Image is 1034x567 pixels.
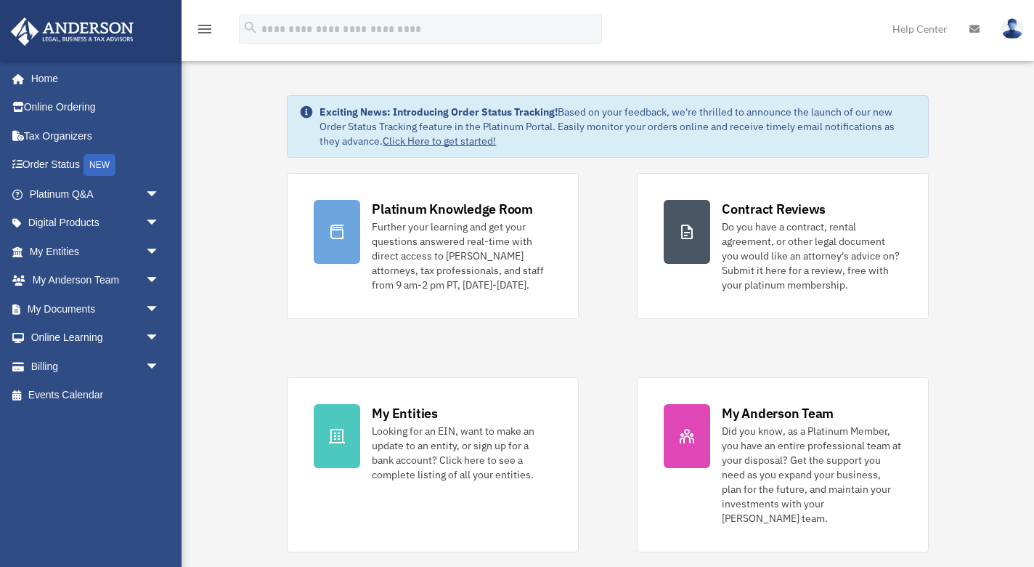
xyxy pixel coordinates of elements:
a: My Anderson Teamarrow_drop_down [10,266,182,295]
img: Anderson Advisors Platinum Portal [7,17,138,46]
div: Did you know, as a Platinum Member, you have an entire professional team at your disposal? Get th... [722,424,902,526]
div: Further your learning and get your questions answered real-time with direct access to [PERSON_NAM... [372,220,552,292]
div: My Anderson Team [722,404,834,422]
a: My Entities Looking for an EIN, want to make an update to an entity, or sign up for a bank accoun... [287,377,579,552]
span: arrow_drop_down [145,180,174,209]
a: Online Learningarrow_drop_down [10,323,182,353]
span: arrow_drop_down [145,266,174,296]
a: Billingarrow_drop_down [10,352,182,381]
img: User Pic [1001,18,1023,39]
div: Looking for an EIN, want to make an update to an entity, or sign up for a bank account? Click her... [372,424,552,482]
div: Contract Reviews [722,200,826,218]
a: Click Here to get started! [383,134,496,148]
span: arrow_drop_down [145,237,174,267]
span: arrow_drop_down [145,323,174,353]
a: Order StatusNEW [10,150,182,180]
i: search [243,20,258,36]
a: menu [196,25,213,38]
a: Online Ordering [10,93,182,122]
span: arrow_drop_down [145,294,174,324]
a: My Entitiesarrow_drop_down [10,237,182,266]
a: Digital Productsarrow_drop_down [10,209,182,238]
div: Based on your feedback, we're thrilled to announce the launch of our new Order Status Tracking fe... [319,105,916,148]
span: arrow_drop_down [145,209,174,238]
a: My Anderson Team Did you know, as a Platinum Member, you have an entire professional team at your... [637,377,929,552]
a: Events Calendar [10,381,182,410]
a: Platinum Q&Aarrow_drop_down [10,180,182,209]
i: menu [196,20,213,38]
a: Contract Reviews Do you have a contract, rental agreement, or other legal document you would like... [637,173,929,319]
div: Platinum Knowledge Room [372,200,533,218]
div: My Entities [372,404,437,422]
a: Home [10,64,174,93]
a: My Documentsarrow_drop_down [10,294,182,323]
div: Do you have a contract, rental agreement, or other legal document you would like an attorney's ad... [722,220,902,292]
a: Platinum Knowledge Room Further your learning and get your questions answered real-time with dire... [287,173,579,319]
span: arrow_drop_down [145,352,174,382]
a: Tax Organizers [10,121,182,150]
div: NEW [84,154,115,176]
strong: Exciting News: Introducing Order Status Tracking! [319,105,558,118]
